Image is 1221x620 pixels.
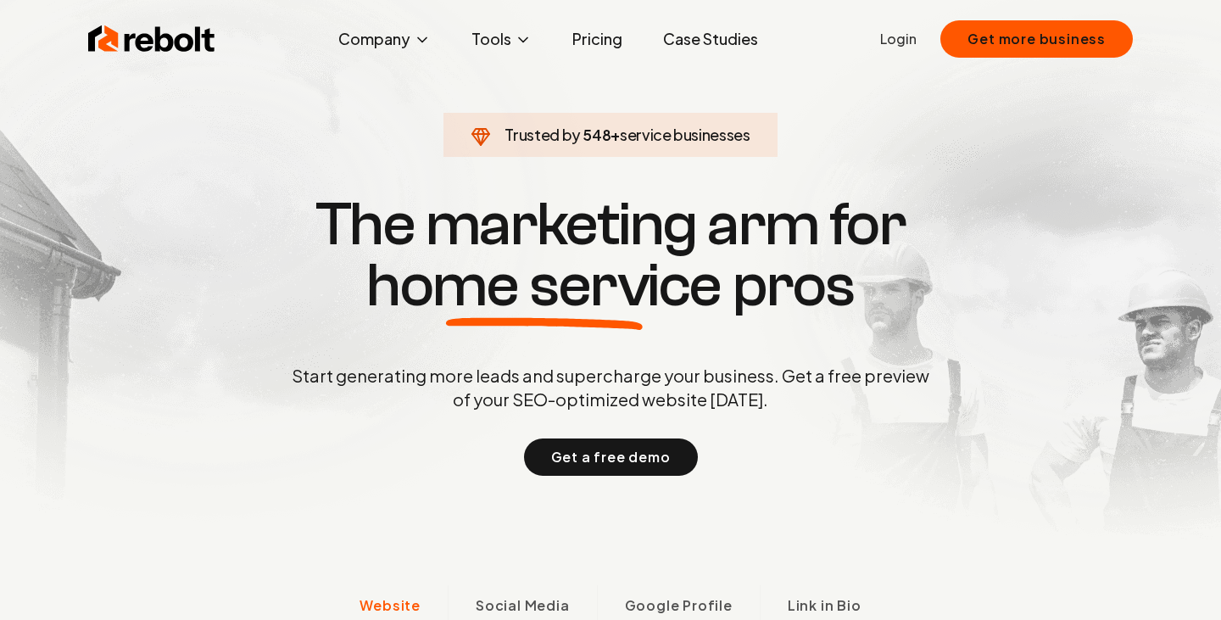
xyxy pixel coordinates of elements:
[788,595,861,616] span: Link in Bio
[325,22,444,56] button: Company
[625,595,733,616] span: Google Profile
[940,20,1133,58] button: Get more business
[524,438,698,476] button: Get a free demo
[650,22,772,56] a: Case Studies
[360,595,421,616] span: Website
[620,125,750,144] span: service businesses
[505,125,580,144] span: Trusted by
[610,125,620,144] span: +
[583,123,610,147] span: 548
[203,194,1017,316] h1: The marketing arm for pros
[880,29,917,49] a: Login
[88,22,215,56] img: Rebolt Logo
[476,595,570,616] span: Social Media
[288,364,933,411] p: Start generating more leads and supercharge your business. Get a free preview of your SEO-optimiz...
[366,255,722,316] span: home service
[458,22,545,56] button: Tools
[559,22,636,56] a: Pricing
